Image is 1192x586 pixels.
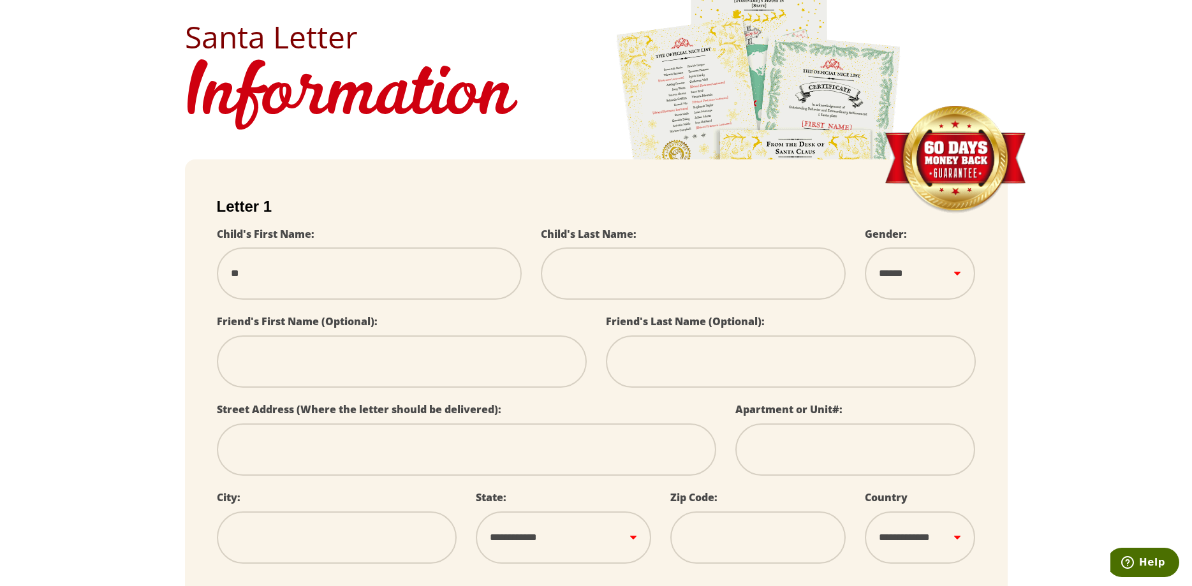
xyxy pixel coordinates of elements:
label: Gender: [865,227,907,241]
label: Child's Last Name: [541,227,636,241]
label: City: [217,490,240,504]
label: Friend's First Name (Optional): [217,314,378,328]
h2: Santa Letter [185,22,1008,52]
label: Country [865,490,908,504]
img: Money Back Guarantee [883,105,1027,214]
h2: Letter 1 [217,198,976,216]
label: State: [476,490,506,504]
label: Apartment or Unit#: [735,402,842,416]
iframe: Opens a widget where you can find more information [1110,548,1179,580]
label: Street Address (Where the letter should be delivered): [217,402,501,416]
h1: Information [185,52,1008,140]
label: Zip Code: [670,490,717,504]
label: Child's First Name: [217,227,314,241]
label: Friend's Last Name (Optional): [606,314,765,328]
